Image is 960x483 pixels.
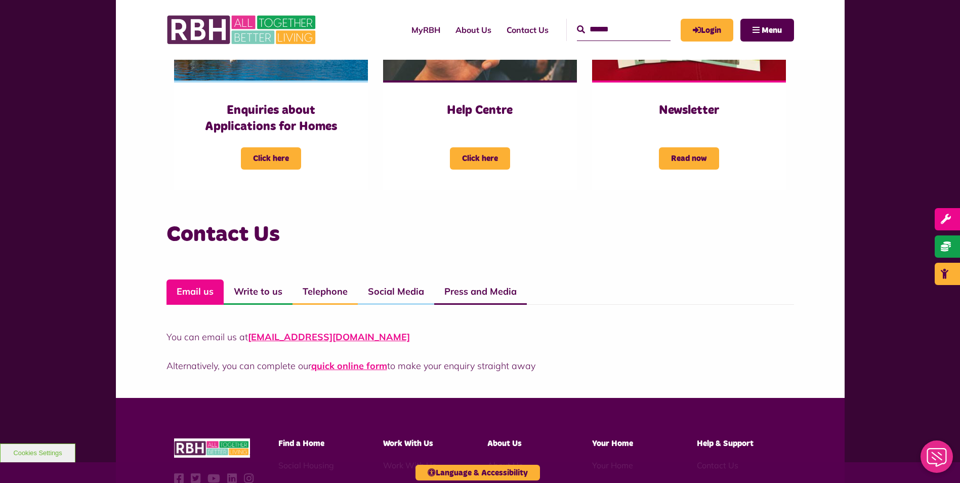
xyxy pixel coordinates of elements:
span: Click here [241,147,301,170]
a: MyRBH [404,16,448,44]
span: Find a Home [278,439,324,448]
span: Your Home [592,439,633,448]
a: [EMAIL_ADDRESS][DOMAIN_NAME] [248,331,410,343]
input: Search [577,19,671,41]
a: About Us [487,460,523,470]
a: About Us [448,16,499,44]
a: quick online form [311,360,387,372]
span: Help & Support [697,439,754,448]
button: Language & Accessibility [415,465,540,480]
p: Alternatively, you can complete our to make your enquiry straight away [166,359,794,373]
a: MyRBH [681,19,733,42]
h3: Help Centre [403,103,557,118]
a: Your Home [592,460,633,470]
h3: Newsletter [612,103,766,118]
img: RBH [174,438,250,458]
span: Read now [659,147,719,170]
a: Social Media [358,279,434,305]
a: Contact Us [697,460,738,470]
a: Work With Us [383,460,436,470]
button: Navigation [740,19,794,42]
a: Press and Media [434,279,527,305]
a: Email us [166,279,224,305]
a: Telephone [293,279,358,305]
iframe: Netcall Web Assistant for live chat [914,437,960,483]
a: Write to us [224,279,293,305]
span: About Us [487,439,522,448]
p: You can email us at [166,330,794,344]
a: Social Housing - open in a new tab [278,460,334,470]
a: Contact Us [499,16,556,44]
span: Menu [762,26,782,34]
h3: Enquiries about Applications for Homes [194,103,348,134]
img: RBH [166,10,318,50]
span: Work With Us [383,439,433,448]
span: Click here [450,147,510,170]
h3: Contact Us [166,220,794,249]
